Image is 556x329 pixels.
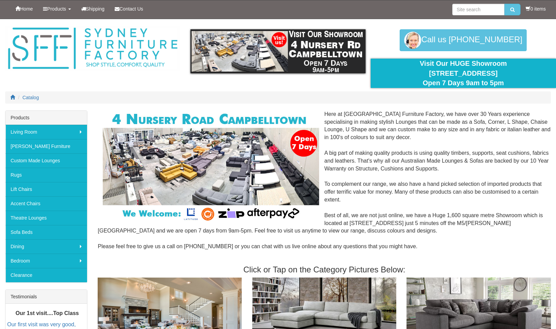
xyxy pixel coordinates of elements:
[5,26,180,71] img: Sydney Furniture Factory
[98,265,551,274] h3: Click or Tap on the Category Pictures Below:
[5,125,87,139] a: Living Room
[5,196,87,211] a: Accent Chairs
[5,254,87,268] a: Bedroom
[190,29,366,73] img: showroom.gif
[376,59,551,88] div: Visit Our HUGE Showroom [STREET_ADDRESS] Open 7 Days 9am to 5pm
[23,95,39,100] a: Catalog
[5,182,87,196] a: Lift Chairs
[5,290,87,304] div: Testimonials
[5,153,87,168] a: Custom Made Lounges
[5,239,87,254] a: Dining
[20,6,33,12] span: Home
[38,0,76,17] a: Products
[98,110,551,258] div: Here at [GEOGRAPHIC_DATA] Furniture Factory, we have over 30 Years experience specialising in mak...
[5,225,87,239] a: Sofa Beds
[5,111,87,125] div: Products
[119,6,143,12] span: Contact Us
[76,0,110,17] a: Shipping
[526,5,546,12] li: 0 items
[47,6,66,12] span: Products
[10,0,38,17] a: Home
[5,211,87,225] a: Theatre Lounges
[110,0,148,17] a: Contact Us
[86,6,105,12] span: Shipping
[5,168,87,182] a: Rugs
[103,110,319,223] img: Corner Modular Lounges
[15,310,79,316] b: Our 1st visit....Top Class
[5,268,87,282] a: Clearance
[452,4,504,15] input: Site search
[5,139,87,153] a: [PERSON_NAME] Furniture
